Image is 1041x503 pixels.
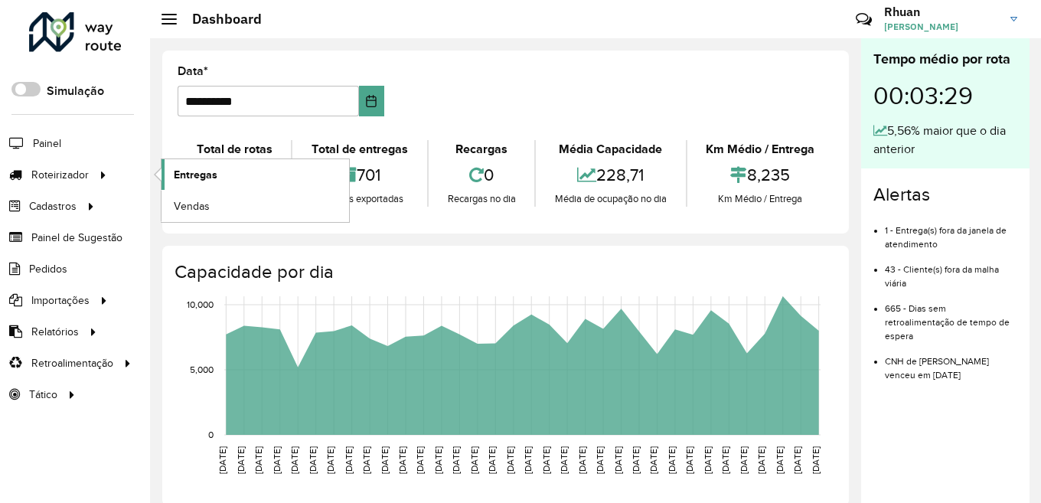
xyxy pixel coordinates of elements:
text: [DATE] [505,446,515,474]
text: [DATE] [523,446,533,474]
text: [DATE] [217,446,227,474]
span: Vendas [174,198,210,214]
span: Tático [29,387,57,403]
text: [DATE] [684,446,694,474]
div: Total de entregas [296,140,423,158]
text: [DATE] [577,446,587,474]
a: Entregas [162,159,349,190]
span: Relatórios [31,324,79,340]
div: 8,235 [691,158,830,191]
text: [DATE] [613,446,623,474]
text: 5,000 [190,364,214,374]
li: 43 - Cliente(s) fora da malha viária [885,251,1017,290]
h4: Alertas [873,184,1017,206]
text: [DATE] [541,446,551,474]
span: Roteirizador [31,167,89,183]
text: [DATE] [236,446,246,474]
text: [DATE] [272,446,282,474]
div: Média Capacidade [540,140,681,158]
div: Tempo médio por rota [873,49,1017,70]
span: Pedidos [29,261,67,277]
div: Média de ocupação no dia [540,191,681,207]
text: [DATE] [344,446,354,474]
li: CNH de [PERSON_NAME] venceu em [DATE] [885,343,1017,382]
text: [DATE] [487,446,497,474]
text: [DATE] [720,446,730,474]
text: [DATE] [703,446,713,474]
li: 665 - Dias sem retroalimentação de tempo de espera [885,290,1017,343]
text: [DATE] [397,446,407,474]
h2: Dashboard [177,11,262,28]
label: Data [178,62,208,80]
h4: Capacidade por dia [175,261,834,283]
div: 5,56% maior que o dia anterior [873,122,1017,158]
span: Painel de Sugestão [31,230,122,246]
div: 701 [296,158,423,191]
text: [DATE] [451,446,461,474]
div: Km Médio / Entrega [691,191,830,207]
text: [DATE] [433,446,443,474]
text: [DATE] [325,446,335,474]
a: Vendas [162,191,349,221]
h3: Rhuan [884,5,999,19]
span: Entregas [174,167,217,183]
text: [DATE] [415,446,425,474]
div: Recargas no dia [432,191,530,207]
label: Simulação [47,82,104,100]
text: [DATE] [253,446,263,474]
text: [DATE] [380,446,390,474]
text: [DATE] [595,446,605,474]
div: 00:03:29 [873,70,1017,122]
text: [DATE] [361,446,371,474]
text: [DATE] [811,446,821,474]
a: Contato Rápido [847,3,880,36]
text: [DATE] [756,446,766,474]
span: [PERSON_NAME] [884,20,999,34]
text: [DATE] [667,446,677,474]
div: Recargas [432,140,530,158]
div: Km Médio / Entrega [691,140,830,158]
span: Importações [31,292,90,309]
span: Cadastros [29,198,77,214]
li: 1 - Entrega(s) fora da janela de atendimento [885,212,1017,251]
div: Total de rotas [181,140,287,158]
span: Painel [33,136,61,152]
text: 10,000 [187,299,214,309]
span: Retroalimentação [31,355,113,371]
text: [DATE] [631,446,641,474]
text: [DATE] [308,446,318,474]
text: [DATE] [792,446,802,474]
div: Entregas exportadas [296,191,423,207]
text: [DATE] [775,446,785,474]
text: [DATE] [648,446,658,474]
text: [DATE] [289,446,299,474]
text: [DATE] [469,446,479,474]
text: [DATE] [559,446,569,474]
text: 0 [208,430,214,439]
button: Choose Date [359,86,384,116]
div: 0 [432,158,530,191]
text: [DATE] [739,446,749,474]
div: 228,71 [540,158,681,191]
